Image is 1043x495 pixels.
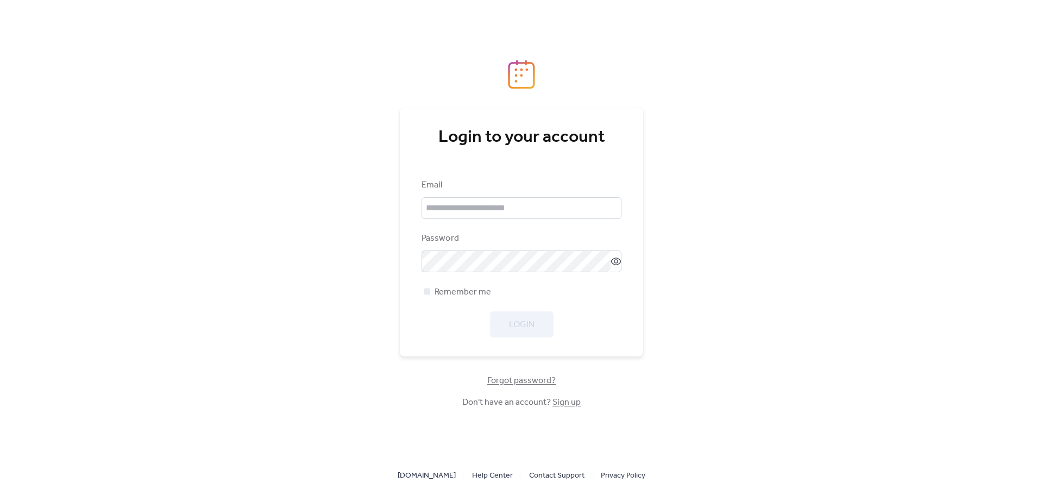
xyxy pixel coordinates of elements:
a: Privacy Policy [601,468,645,482]
span: Contact Support [529,469,585,483]
span: Remember me [435,286,491,299]
a: Help Center [472,468,513,482]
span: Forgot password? [487,374,556,387]
img: logo [508,60,535,89]
span: Don't have an account? [462,396,581,409]
a: Forgot password? [487,378,556,384]
div: Login to your account [422,127,621,148]
span: Help Center [472,469,513,483]
div: Password [422,232,619,245]
a: Contact Support [529,468,585,482]
a: [DOMAIN_NAME] [398,468,456,482]
a: Sign up [552,394,581,411]
div: Email [422,179,619,192]
span: Privacy Policy [601,469,645,483]
span: [DOMAIN_NAME] [398,469,456,483]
